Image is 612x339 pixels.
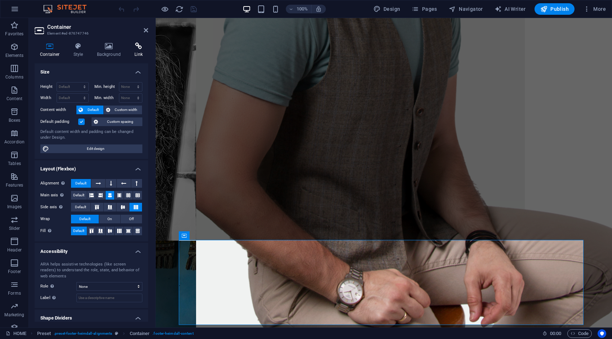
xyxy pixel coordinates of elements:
[68,43,92,58] h4: Style
[130,329,150,338] span: Click to select. Double-click to edit
[540,5,569,13] span: Publish
[76,106,103,114] button: Default
[371,3,403,15] div: Design (Ctrl+Alt+Y)
[121,215,142,223] button: Off
[40,191,71,200] label: Main axis
[99,215,120,223] button: On
[75,179,87,188] span: Default
[76,294,142,302] input: Use a descriptive name
[92,117,142,126] button: Custom spacing
[51,144,140,153] span: Edit design
[73,227,84,235] span: Default
[41,5,96,13] img: Editor Logo
[37,329,194,338] nav: breadcrumb
[54,329,112,338] span: . preset-footer-heimdall-alignments
[35,63,148,76] h4: Size
[5,31,23,37] p: Favorites
[40,106,76,114] label: Content width
[5,53,24,58] p: Elements
[583,5,606,13] span: More
[40,129,142,141] div: Default content width and padding can be changed under Design.
[8,269,21,275] p: Footer
[580,3,609,15] button: More
[5,74,23,80] p: Columns
[71,203,90,211] button: Default
[8,290,21,296] p: Forms
[40,282,56,291] span: Role
[112,106,140,114] span: Custom width
[6,96,22,102] p: Content
[94,85,119,89] label: Min. height
[598,329,606,338] button: Usercentrics
[71,215,99,223] button: Default
[40,227,71,235] label: Fill
[107,215,112,223] span: On
[297,5,308,13] h6: 100%
[371,3,403,15] button: Design
[104,106,142,114] button: Custom width
[40,85,57,89] label: Height
[412,5,437,13] span: Pages
[129,215,134,223] span: Off
[535,3,575,15] button: Publish
[35,160,148,173] h4: Layout (Flexbox)
[286,5,311,13] button: 100%
[492,3,529,15] button: AI Writer
[85,106,101,114] span: Default
[446,3,486,15] button: Navigator
[71,191,87,200] button: Default
[542,329,562,338] h6: Session time
[4,139,25,145] p: Accordion
[40,262,142,280] div: ARIA helps assistive technologies (like screen readers) to understand the role, state, and behavi...
[100,117,140,126] span: Custom spacing
[9,117,21,123] p: Boxes
[7,247,22,253] p: Header
[94,96,119,100] label: Min. width
[47,30,134,37] h3: Element #ed-876747746
[40,179,71,188] label: Alignment
[40,203,71,211] label: Side axis
[40,215,71,223] label: Wrap
[6,182,23,188] p: Features
[152,329,193,338] span: . footer-heimdall-content
[449,5,483,13] span: Navigator
[40,294,76,302] label: Label
[550,329,561,338] span: 00 00
[75,203,86,211] span: Default
[40,117,78,126] label: Default padding
[315,6,322,12] i: On resize automatically adjust zoom level to fit chosen device.
[495,5,526,13] span: AI Writer
[73,191,84,200] span: Default
[6,329,26,338] a: Click to cancel selection. Double-click to open Pages
[7,204,22,210] p: Images
[160,5,169,13] button: Click here to leave preview mode and continue editing
[71,179,91,188] button: Default
[35,43,68,58] h4: Container
[35,309,148,322] h4: Shape Dividers
[567,329,592,338] button: Code
[47,24,148,30] h2: Container
[175,5,183,13] i: Reload page
[373,5,400,13] span: Design
[9,226,20,231] p: Slider
[37,329,51,338] span: Click to select. Double-click to edit
[4,312,24,318] p: Marketing
[92,43,129,58] h4: Background
[115,331,118,335] i: This element is a customizable preset
[40,96,57,100] label: Width
[571,329,589,338] span: Code
[71,227,87,235] button: Default
[8,161,21,166] p: Tables
[409,3,440,15] button: Pages
[35,243,148,256] h4: Accessibility
[79,215,90,223] span: Default
[40,144,142,153] button: Edit design
[129,43,148,58] h4: Link
[555,331,556,336] span: :
[175,5,183,13] button: reload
